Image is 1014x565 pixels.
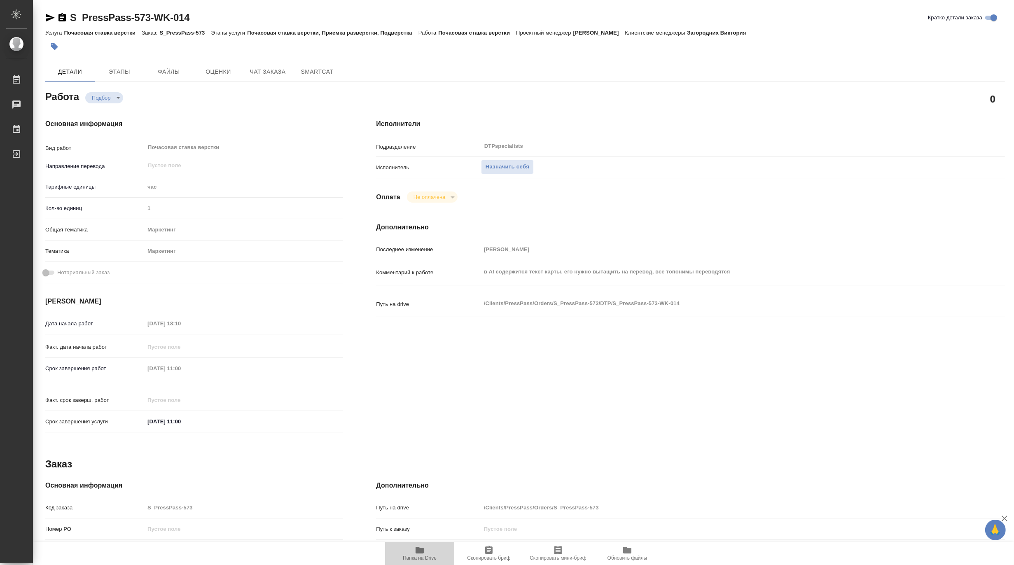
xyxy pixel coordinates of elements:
input: Пустое поле [145,341,217,353]
p: Исполнитель [376,163,481,172]
h2: Заказ [45,458,72,471]
p: Вид работ [45,144,145,152]
div: Подбор [85,92,123,103]
p: Номер РО [45,525,145,533]
button: Скопировать ссылку для ЯМессенджера [45,13,55,23]
p: Путь к заказу [376,525,481,533]
p: [PERSON_NAME] [573,30,625,36]
div: Маркетинг [145,223,343,237]
p: Путь на drive [376,504,481,512]
p: Почасовая ставка верстки [64,30,142,36]
h4: Исполнители [376,119,1005,129]
span: Этапы [100,67,139,77]
p: Подразделение [376,143,481,151]
input: Пустое поле [145,502,343,514]
a: S_PressPass-573-WK-014 [70,12,189,23]
p: Комментарий к работе [376,268,481,277]
button: Не оплачена [411,194,448,201]
p: Путь на drive [376,300,481,308]
p: Почасовая ставка верстки [438,30,516,36]
button: Подбор [89,94,113,101]
textarea: /Clients/PressPass/Orders/S_PressPass-573/DTP/S_PressPass-573-WK-014 [481,297,953,311]
button: Добавить тэг [45,37,63,56]
div: Маркетинг [145,244,343,258]
p: Заказ: [142,30,159,36]
h4: [PERSON_NAME] [45,297,343,306]
p: S_PressPass-573 [160,30,211,36]
div: Подбор [407,191,458,203]
p: Тарифные единицы [45,183,145,191]
div: час [145,180,343,194]
h4: Основная информация [45,119,343,129]
span: Файлы [149,67,189,77]
h2: 0 [990,92,995,106]
input: Пустое поле [481,502,953,514]
p: Тематика [45,247,145,255]
p: Дата начала работ [45,320,145,328]
p: Услуга [45,30,64,36]
span: 🙏 [988,521,1002,539]
input: Пустое поле [145,318,217,329]
p: Срок завершения услуги [45,418,145,426]
textarea: в AI содержится текст карты, его нужно вытащить на перевод, все топонимы переводятся [481,265,953,279]
p: Факт. дата начала работ [45,343,145,351]
span: Кратко детали заказа [928,14,982,22]
p: Загородних Виктория [687,30,752,36]
p: Проектный менеджер [516,30,573,36]
p: Кол-во единиц [45,204,145,212]
button: 🙏 [985,520,1006,540]
button: Скопировать мини-бриф [523,542,593,565]
p: Клиентские менеджеры [625,30,687,36]
span: Папка на Drive [403,555,437,561]
span: Обновить файлы [607,555,647,561]
span: Нотариальный заказ [57,268,110,277]
h4: Оплата [376,192,400,202]
p: Общая тематика [45,226,145,234]
input: Пустое поле [481,523,953,535]
p: Факт. срок заверш. работ [45,396,145,404]
button: Назначить себя [481,160,534,174]
h4: Дополнительно [376,481,1005,490]
p: Этапы услуги [211,30,247,36]
input: Пустое поле [145,523,343,535]
p: Направление перевода [45,162,145,170]
span: Детали [50,67,90,77]
button: Папка на Drive [385,542,454,565]
input: Пустое поле [147,161,324,170]
button: Скопировать ссылку [57,13,67,23]
p: Почасовая ставка верстки, Приемка разверстки, Подверстка [247,30,418,36]
p: Последнее изменение [376,245,481,254]
input: Пустое поле [481,243,953,255]
span: SmartCat [297,67,337,77]
h4: Основная информация [45,481,343,490]
p: Код заказа [45,504,145,512]
p: Срок завершения работ [45,364,145,373]
h2: Работа [45,89,79,103]
h4: Дополнительно [376,222,1005,232]
span: Назначить себя [486,162,529,172]
input: ✎ Введи что-нибудь [145,416,217,427]
span: Чат заказа [248,67,287,77]
input: Пустое поле [145,362,217,374]
button: Скопировать бриф [454,542,523,565]
span: Оценки [199,67,238,77]
span: Скопировать мини-бриф [530,555,586,561]
input: Пустое поле [145,394,217,406]
span: Скопировать бриф [467,555,510,561]
p: Работа [418,30,439,36]
button: Обновить файлы [593,542,662,565]
input: Пустое поле [145,202,343,214]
